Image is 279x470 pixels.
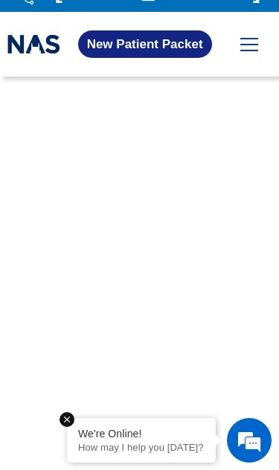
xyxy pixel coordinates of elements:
[80,176,199,326] span: We're online!
[232,7,268,43] div: Minimize live chat window
[7,32,60,56] img: national addiction specialists online suboxone clinic - logo
[7,383,272,435] textarea: Type your message and hit 'Enter'
[100,78,263,97] div: Chat with us now
[78,442,205,453] p: How may I help you today?
[16,76,39,99] div: Navigation go back
[78,428,205,440] div: We're Online!
[78,30,212,58] a: New Patient Packet
[87,38,203,50] span: New Patient Packet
